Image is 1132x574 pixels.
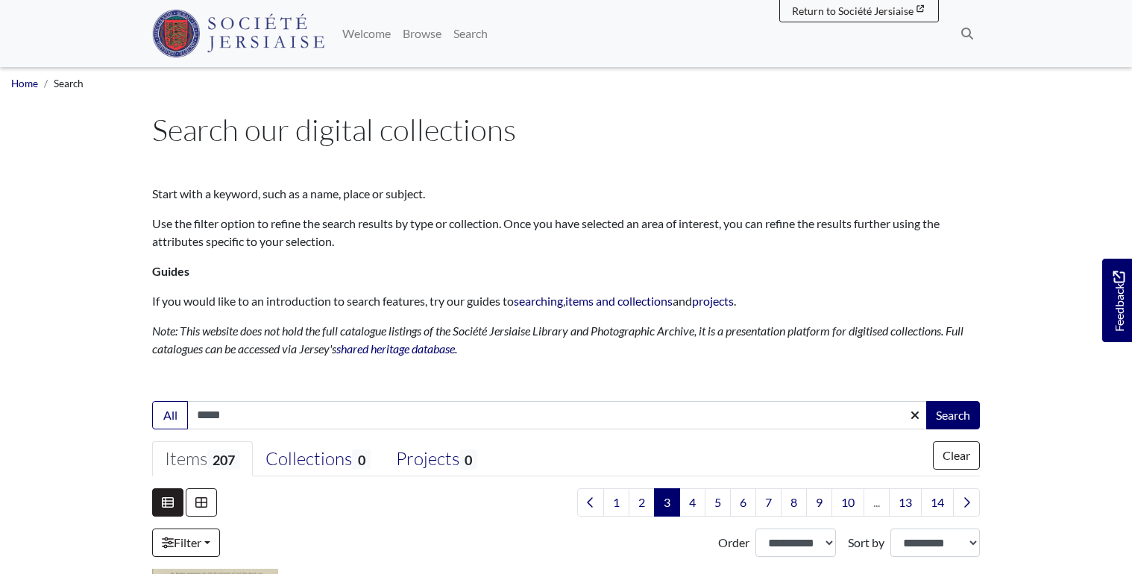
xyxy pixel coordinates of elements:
[459,450,477,470] span: 0
[921,488,954,517] a: Goto page 14
[718,534,749,552] label: Order
[679,488,705,517] a: Goto page 4
[352,450,370,470] span: 0
[152,264,189,278] strong: Guides
[11,78,38,89] a: Home
[397,19,447,48] a: Browse
[152,215,980,250] p: Use the filter option to refine the search results by type or collection. Once you have selected ...
[514,294,563,308] a: searching
[831,488,864,517] a: Goto page 10
[629,488,655,517] a: Goto page 2
[933,441,980,470] button: Clear
[165,448,240,470] div: Items
[54,78,84,89] span: Search
[187,401,928,429] input: Enter one or more search terms...
[152,185,980,203] p: Start with a keyword, such as a name, place or subject.
[926,401,980,429] button: Search
[336,19,397,48] a: Welcome
[447,19,494,48] a: Search
[152,112,980,148] h1: Search our digital collections
[792,4,914,17] span: Return to Société Jersiaise
[152,292,980,310] p: If you would like to an introduction to search features, try our guides to , and .
[654,488,680,517] span: Goto page 3
[152,401,188,429] button: All
[152,324,963,356] em: Note: This website does not hold the full catalogue listings of the Société Jersiaise Library and...
[207,450,240,470] span: 207
[755,488,782,517] a: Goto page 7
[571,488,980,517] nav: pagination
[806,488,832,517] a: Goto page 9
[1110,271,1128,331] span: Feedback
[336,341,455,356] a: shared heritage database
[889,488,922,517] a: Goto page 13
[265,448,370,470] div: Collections
[953,488,980,517] a: Next page
[692,294,734,308] a: projects
[152,6,324,61] a: Société Jersiaise logo
[781,488,807,517] a: Goto page 8
[1102,259,1132,342] a: Would you like to provide feedback?
[577,488,604,517] a: Previous page
[848,534,884,552] label: Sort by
[152,529,220,557] a: Filter
[396,448,477,470] div: Projects
[603,488,629,517] a: Goto page 1
[705,488,731,517] a: Goto page 5
[565,294,673,308] a: items and collections
[152,10,324,57] img: Société Jersiaise
[730,488,756,517] a: Goto page 6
